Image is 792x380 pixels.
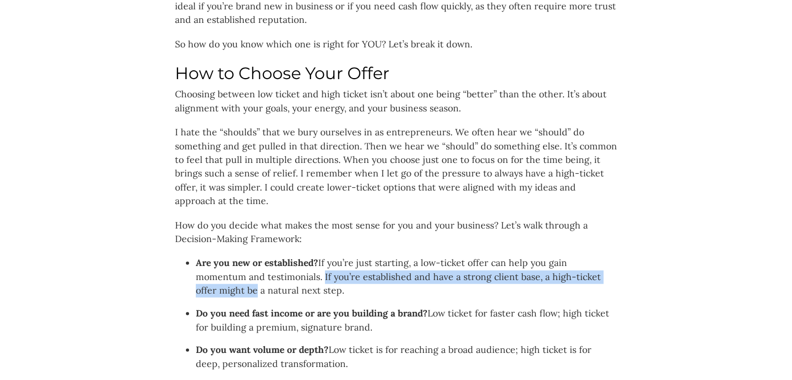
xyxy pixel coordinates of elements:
strong: Do you need fast income or are you building a brand? [196,307,428,319]
li: Low ticket is for reaching a broad audience; high ticket is for deep, personalized transformation. [196,343,618,371]
p: I hate the “shoulds” that we bury ourselves in as entrepreneurs. We often hear we “should” do som... [175,125,618,208]
li: Low ticket for faster cash flow; high ticket for building a premium, signature brand. [196,307,618,334]
p: How do you decide what makes the most sense for you and your business? Let’s walk through a Decis... [175,219,618,246]
h2: How to Choose Your Offer [175,64,618,83]
p: Choosing between low ticket and high ticket isn’t about one being “better” than the other. It’s a... [175,87,618,115]
li: If you’re just starting, a low-ticket offer can help you gain momentum and testimonials. If you’r... [196,256,618,297]
strong: Are you new or established? [196,257,318,269]
strong: Do you want volume or depth? [196,344,329,356]
p: So how do you know which one is right for YOU? Let’s break it down. [175,37,618,51]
